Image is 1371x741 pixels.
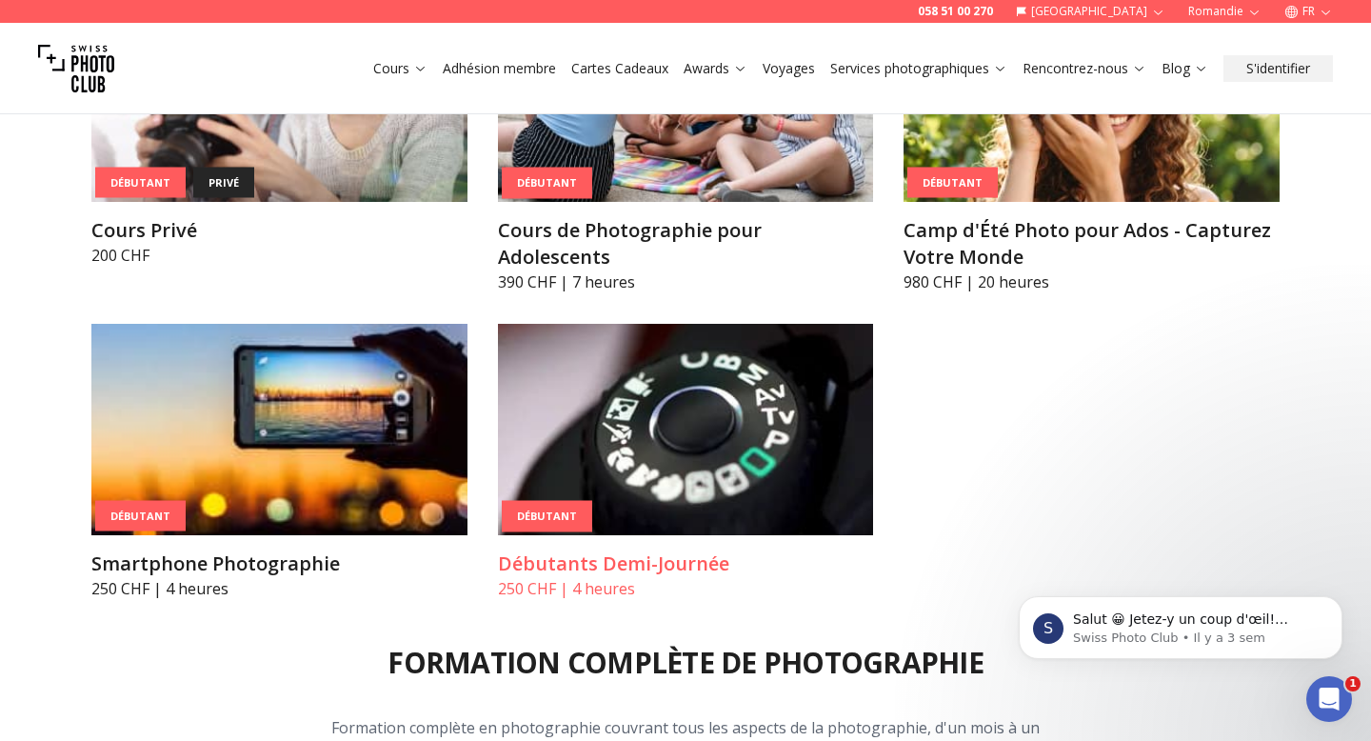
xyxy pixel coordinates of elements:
[830,59,1007,78] a: Services photographiques
[498,270,874,293] p: 390 CHF | 7 heures
[823,55,1015,82] button: Services photographiques
[904,217,1280,270] h3: Camp d'Été Photo pour Ados - Capturez Votre Monde
[387,646,984,680] h2: Formation complète de photographie
[498,324,874,600] a: Débutants Demi-JournéeDébutantDébutants Demi-Journée250 CHF | 4 heures
[193,167,254,198] div: privé
[91,551,467,577] h3: Smartphone Photographie
[95,500,186,531] div: Débutant
[91,324,467,600] a: Smartphone PhotographieDébutantSmartphone Photographie250 CHF | 4 heures
[91,577,467,600] p: 250 CHF | 4 heures
[1223,55,1333,82] button: S'identifier
[571,59,668,78] a: Cartes Cadeaux
[366,55,435,82] button: Cours
[1162,59,1208,78] a: Blog
[1023,59,1146,78] a: Rencontrez-nous
[498,551,874,577] h3: Débutants Demi-Journée
[498,324,874,535] img: Débutants Demi-Journée
[498,577,874,600] p: 250 CHF | 4 heures
[373,59,427,78] a: Cours
[564,55,676,82] button: Cartes Cadeaux
[95,167,186,198] div: Débutant
[755,55,823,82] button: Voyages
[502,168,592,199] div: Débutant
[1154,55,1216,82] button: Blog
[91,244,467,267] p: 200 CHF
[990,556,1371,690] iframe: Intercom notifications message
[676,55,755,82] button: Awards
[904,270,1280,293] p: 980 CHF | 20 heures
[907,167,998,198] div: Débutant
[443,59,556,78] a: Adhésion membre
[498,217,874,270] h3: Cours de Photographie pour Adolescents
[918,4,993,19] a: 058 51 00 270
[684,59,747,78] a: Awards
[763,59,815,78] a: Voyages
[502,501,592,532] div: Débutant
[38,30,114,107] img: Swiss photo club
[91,217,467,244] h3: Cours Privé
[91,324,467,535] img: Smartphone Photographie
[1306,676,1352,722] iframe: Intercom live chat
[1015,55,1154,82] button: Rencontrez-nous
[435,55,564,82] button: Adhésion membre
[1345,676,1361,691] span: 1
